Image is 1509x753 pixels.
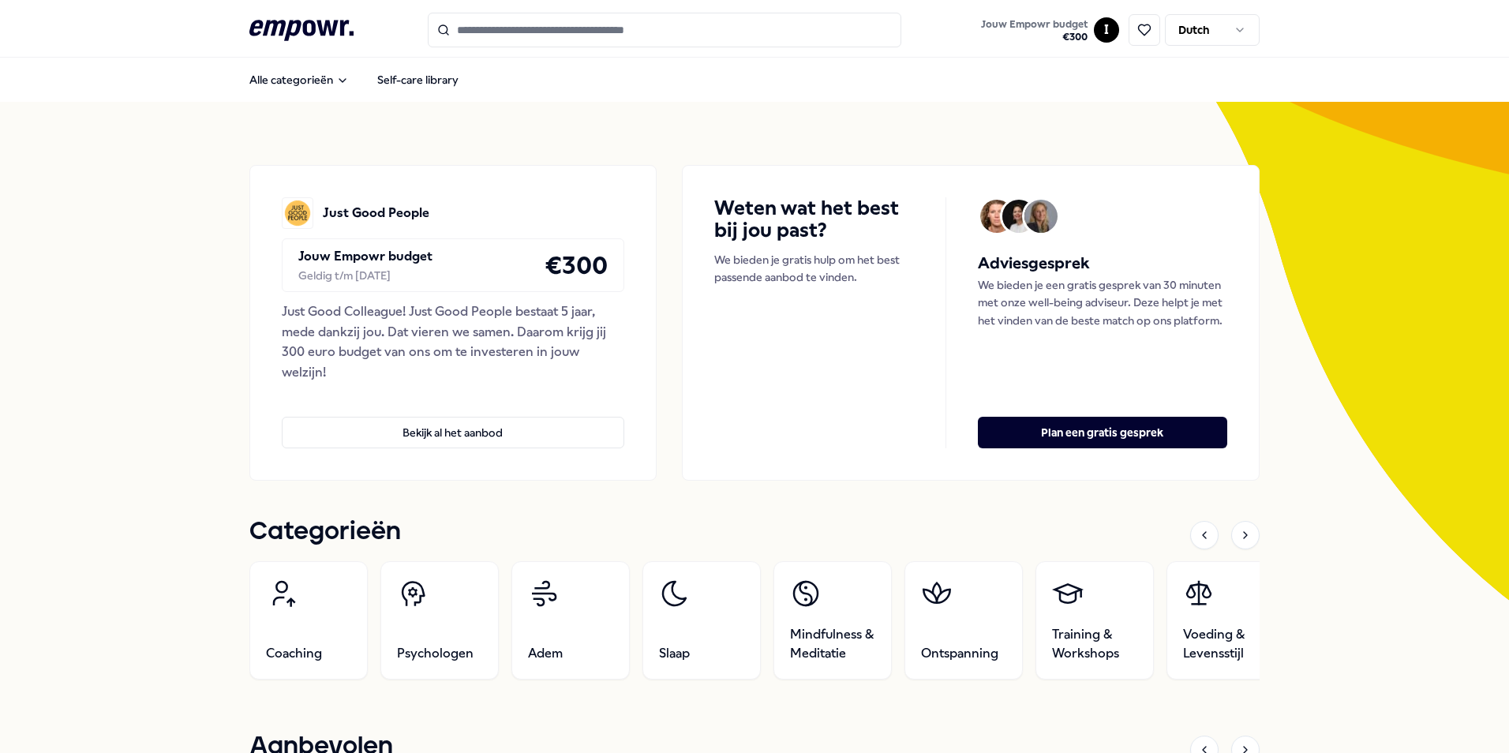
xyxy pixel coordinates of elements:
[981,18,1088,31] span: Jouw Empowr budget
[1183,625,1268,663] span: Voeding & Levensstijl
[249,561,368,680] a: Coaching
[266,644,322,663] span: Coaching
[282,197,313,229] img: Just Good People
[282,302,624,382] div: Just Good Colleague! Just Good People bestaat 5 jaar, mede dankzij jou. Dat vieren we samen. Daar...
[249,512,401,552] h1: Categorieën
[282,417,624,448] button: Bekijk al het aanbod
[790,625,875,663] span: Mindfulness & Meditatie
[428,13,901,47] input: Search for products, categories or subcategories
[298,267,432,284] div: Geldig t/m [DATE]
[714,251,914,287] p: We bieden je gratis hulp om het best passende aanbod te vinden.
[642,561,761,680] a: Slaap
[1052,625,1137,663] span: Training & Workshops
[978,251,1227,276] h5: Adviesgesprek
[1166,561,1285,680] a: Voeding & Levensstijl
[904,561,1023,680] a: Ontspanning
[1002,200,1035,233] img: Avatar
[511,561,630,680] a: Adem
[545,245,608,285] h4: € 300
[298,246,432,267] p: Jouw Empowr budget
[980,200,1013,233] img: Avatar
[282,391,624,448] a: Bekijk al het aanbod
[237,64,361,96] button: Alle categorieën
[981,31,1088,43] span: € 300
[237,64,471,96] nav: Main
[921,644,998,663] span: Ontspanning
[659,644,690,663] span: Slaap
[1035,561,1154,680] a: Training & Workshops
[714,197,914,242] h4: Weten wat het best bij jou past?
[323,203,429,223] p: Just Good People
[365,64,471,96] a: Self-care library
[1024,200,1058,233] img: Avatar
[1094,17,1119,43] button: I
[397,644,474,663] span: Psychologen
[380,561,499,680] a: Psychologen
[978,276,1227,329] p: We bieden je een gratis gesprek van 30 minuten met onze well-being adviseur. Deze helpt je met he...
[975,13,1094,47] a: Jouw Empowr budget€300
[978,417,1227,448] button: Plan een gratis gesprek
[978,15,1091,47] button: Jouw Empowr budget€300
[773,561,892,680] a: Mindfulness & Meditatie
[528,644,563,663] span: Adem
